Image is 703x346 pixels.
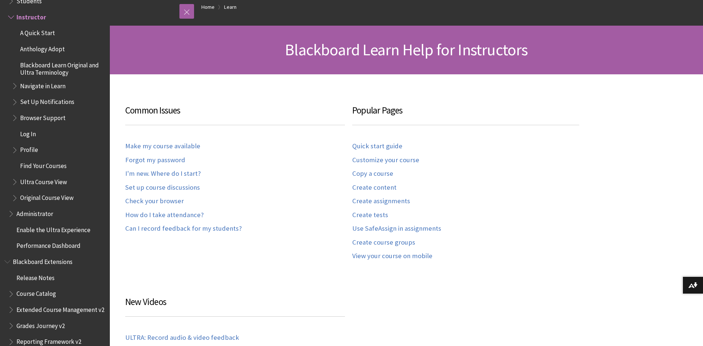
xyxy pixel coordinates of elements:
span: Course Catalog [16,288,56,298]
span: Find Your Courses [20,160,67,170]
h3: Common Issues [125,104,345,125]
span: Navigate in Learn [20,80,66,90]
span: Browser Support [20,112,66,122]
a: Make my course available [125,142,200,150]
a: Create content [352,183,397,192]
a: Create course groups [352,238,415,247]
a: Copy a course [352,170,393,178]
span: Performance Dashboard [16,240,81,250]
span: Enable the Ultra Experience [16,224,90,234]
span: Profile [20,144,38,154]
span: Blackboard Learn Original and Ultra Terminology [20,59,105,76]
span: Release Notes [16,272,55,282]
a: Quick start guide [352,142,402,150]
span: Blackboard Extensions [13,256,72,265]
a: Create tests [352,211,388,219]
a: Home [201,3,215,12]
a: Set up course discussions [125,183,200,192]
span: Original Course View [20,192,74,202]
span: A Quick Start [20,27,55,37]
a: Can I record feedback for my students? [125,224,242,233]
a: Create assignments [352,197,410,205]
a: How do I take attendance? [125,211,204,219]
span: Blackboard Learn Help for Instructors [285,40,528,60]
span: Log In [20,128,36,138]
a: Check your browser [125,197,184,205]
a: View your course on mobile [352,252,432,260]
span: Extended Course Management v2 [16,304,104,313]
span: Anthology Adopt [20,43,65,53]
span: Ultra Course View [20,176,67,186]
span: Reporting Framework v2 [16,336,81,346]
a: I'm new. Where do I start? [125,170,201,178]
a: Learn [224,3,237,12]
h3: Popular Pages [352,104,579,125]
span: Set Up Notifications [20,96,74,106]
a: ULTRA: Record audio & video feedback [125,334,239,342]
a: Forgot my password [125,156,185,164]
h3: New Videos [125,295,345,317]
a: Use SafeAssign in assignments [352,224,441,233]
a: Customize your course [352,156,419,164]
span: Instructor [16,11,46,21]
span: Grades Journey v2 [16,320,65,330]
span: Administrator [16,208,53,217]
